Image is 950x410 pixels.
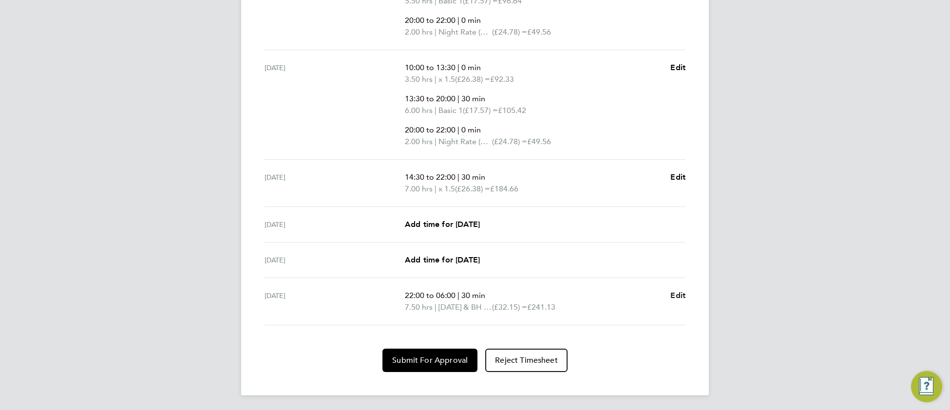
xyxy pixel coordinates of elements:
[463,106,498,115] span: (£17.57) =
[492,137,527,146] span: (£24.78) =
[435,184,437,193] span: |
[527,302,555,312] span: £241.13
[405,63,456,72] span: 10:00 to 13:30
[405,219,480,230] a: Add time for [DATE]
[461,63,481,72] span: 0 min
[265,290,405,313] div: [DATE]
[405,291,456,300] span: 22:00 to 06:00
[405,254,480,266] a: Add time for [DATE]
[670,290,685,301] a: Edit
[455,184,490,193] span: (£26.38) =
[405,16,456,25] span: 20:00 to 22:00
[461,94,485,103] span: 30 min
[438,301,492,313] span: [DATE] & BH Rate
[911,371,942,402] button: Engage Resource Center
[438,26,492,38] span: Night Rate (8pm- 6 am)
[492,302,527,312] span: (£32.15) =
[405,172,456,182] span: 14:30 to 22:00
[405,125,456,134] span: 20:00 to 22:00
[455,75,490,84] span: (£26.38) =
[265,62,405,148] div: [DATE]
[435,75,437,84] span: |
[405,137,433,146] span: 2.00 hrs
[670,62,685,74] a: Edit
[670,172,685,182] span: Edit
[498,106,526,115] span: £105.42
[438,105,463,116] span: Basic 1
[405,302,433,312] span: 7.50 hrs
[265,219,405,230] div: [DATE]
[265,171,405,195] div: [DATE]
[461,291,485,300] span: 30 min
[670,171,685,183] a: Edit
[457,63,459,72] span: |
[405,27,433,37] span: 2.00 hrs
[457,291,459,300] span: |
[457,16,459,25] span: |
[670,291,685,300] span: Edit
[438,183,455,195] span: x 1.5
[490,184,518,193] span: £184.66
[457,125,459,134] span: |
[435,137,437,146] span: |
[670,63,685,72] span: Edit
[438,74,455,85] span: x 1.5
[492,27,527,37] span: (£24.78) =
[405,75,433,84] span: 3.50 hrs
[382,349,477,372] button: Submit For Approval
[461,125,481,134] span: 0 min
[392,355,468,365] span: Submit For Approval
[405,220,480,229] span: Add time for [DATE]
[405,94,456,103] span: 13:30 to 20:00
[265,254,405,266] div: [DATE]
[405,184,433,193] span: 7.00 hrs
[438,136,492,148] span: Night Rate (8pm- 6 am)
[405,255,480,264] span: Add time for [DATE]
[490,75,514,84] span: £92.33
[485,349,568,372] button: Reject Timesheet
[435,27,437,37] span: |
[495,355,558,365] span: Reject Timesheet
[527,27,551,37] span: £49.56
[435,106,437,115] span: |
[405,106,433,115] span: 6.00 hrs
[527,137,551,146] span: £49.56
[457,172,459,182] span: |
[435,302,437,312] span: |
[461,16,481,25] span: 0 min
[457,94,459,103] span: |
[461,172,485,182] span: 30 min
